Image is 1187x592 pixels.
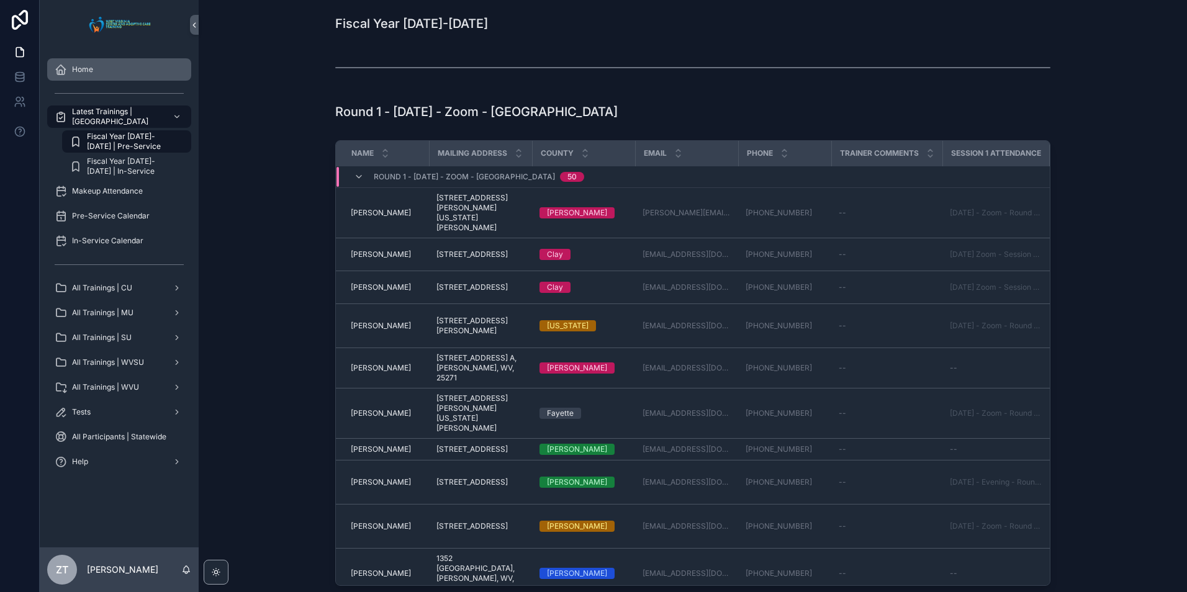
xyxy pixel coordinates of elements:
[950,249,1042,259] a: [DATE] Zoom - Session 1 - [GEOGRAPHIC_DATA]
[643,282,731,292] a: [EMAIL_ADDRESS][DOMAIN_NAME]
[950,282,1042,292] a: [DATE] Zoom - Session 1 - [GEOGRAPHIC_DATA]
[351,568,411,578] span: [PERSON_NAME]
[87,156,179,176] span: Fiscal Year [DATE]-[DATE] | In-Service
[746,444,812,454] a: [PHONE_NUMBER]
[539,568,628,579] a: [PERSON_NAME]
[436,193,525,233] span: [STREET_ADDRESS][PERSON_NAME][US_STATE][PERSON_NAME]
[47,326,191,349] a: All Trainings | SU
[351,363,411,373] span: [PERSON_NAME]
[950,363,1042,373] a: --
[436,444,525,454] a: [STREET_ADDRESS]
[541,148,574,158] span: County
[72,186,143,196] span: Makeup Attendance
[950,521,1042,531] a: [DATE] - Zoom - Round 1 - Session 1 - CU
[72,211,150,221] span: Pre-Service Calendar
[539,444,628,455] a: [PERSON_NAME]
[351,282,411,292] span: [PERSON_NAME]
[47,302,191,324] a: All Trainings | MU
[374,172,555,182] span: Round 1 - [DATE] - Zoom - [GEOGRAPHIC_DATA]
[539,249,628,260] a: Clay
[839,321,846,331] span: --
[351,249,422,259] a: [PERSON_NAME]
[351,249,411,259] span: [PERSON_NAME]
[839,208,935,218] a: --
[436,316,525,336] span: [STREET_ADDRESS][PERSON_NAME]
[746,521,812,531] a: [PHONE_NUMBER]
[567,172,577,182] div: 50
[839,568,935,578] a: --
[335,103,618,120] h1: Round 1 - [DATE] - Zoom - [GEOGRAPHIC_DATA]
[643,321,731,331] a: [EMAIL_ADDRESS][DOMAIN_NAME]
[436,521,525,531] a: [STREET_ADDRESS]
[72,357,144,367] span: All Trainings | WVSU
[436,353,525,383] a: [STREET_ADDRESS] A, [PERSON_NAME], WV, 25271
[950,208,1042,218] span: [DATE] - Zoom - Round 2 - Session 1 - CU
[547,521,607,532] div: [PERSON_NAME]
[47,426,191,448] a: All Participants | Statewide
[950,408,1042,418] a: [DATE] - Zoom - Round 1 - Session 1 - CU
[839,249,846,259] span: --
[351,477,422,487] a: [PERSON_NAME]
[62,155,191,177] a: Fiscal Year [DATE]-[DATE] | In-Service
[87,132,179,151] span: Fiscal Year [DATE]-[DATE] | Pre-Service
[839,208,846,218] span: --
[839,444,846,454] span: --
[72,333,132,343] span: All Trainings | SU
[643,249,731,259] a: [EMAIL_ADDRESS][DOMAIN_NAME]
[746,282,812,292] a: [PHONE_NUMBER]
[746,568,824,578] a: [PHONE_NUMBER]
[539,207,628,218] a: [PERSON_NAME]
[436,477,508,487] span: [STREET_ADDRESS]
[72,407,91,417] span: Tests
[840,148,919,158] span: Trainer Comments
[746,249,824,259] a: [PHONE_NUMBER]
[351,321,411,331] span: [PERSON_NAME]
[436,521,508,531] span: [STREET_ADDRESS]
[547,568,607,579] div: [PERSON_NAME]
[351,208,411,218] span: [PERSON_NAME]
[539,521,628,532] a: [PERSON_NAME]
[839,321,935,331] a: --
[839,249,935,259] a: --
[746,444,824,454] a: [PHONE_NUMBER]
[351,444,422,454] a: [PERSON_NAME]
[950,321,1042,331] span: [DATE] - Zoom - Round 1 - Session 1 - CU
[643,444,731,454] a: [EMAIL_ADDRESS][DOMAIN_NAME]
[72,432,166,442] span: All Participants | Statewide
[351,521,422,531] a: [PERSON_NAME]
[643,208,731,218] a: [PERSON_NAME][EMAIL_ADDRESS][DOMAIN_NAME]
[436,393,525,433] span: [STREET_ADDRESS][PERSON_NAME][US_STATE][PERSON_NAME]
[47,205,191,227] a: Pre-Service Calendar
[547,320,589,331] div: [US_STATE]
[547,249,563,260] div: Clay
[746,208,824,218] a: [PHONE_NUMBER]
[839,444,935,454] a: --
[547,477,607,488] div: [PERSON_NAME]
[351,363,422,373] a: [PERSON_NAME]
[547,408,574,419] div: Fayette
[438,148,507,158] span: Mailing Address
[351,208,422,218] a: [PERSON_NAME]
[950,363,957,373] span: --
[839,568,846,578] span: --
[643,521,731,531] a: [EMAIL_ADDRESS][DOMAIN_NAME]
[643,568,731,578] a: [EMAIL_ADDRESS][DOMAIN_NAME]
[950,444,1042,454] a: --
[839,408,935,418] a: --
[547,362,607,374] div: [PERSON_NAME]
[839,477,846,487] span: --
[746,477,824,487] a: [PHONE_NUMBER]
[47,230,191,252] a: In-Service Calendar
[351,408,411,418] span: [PERSON_NAME]
[643,477,731,487] a: [EMAIL_ADDRESS][DOMAIN_NAME]
[539,282,628,293] a: Clay
[746,408,824,418] a: [PHONE_NUMBER]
